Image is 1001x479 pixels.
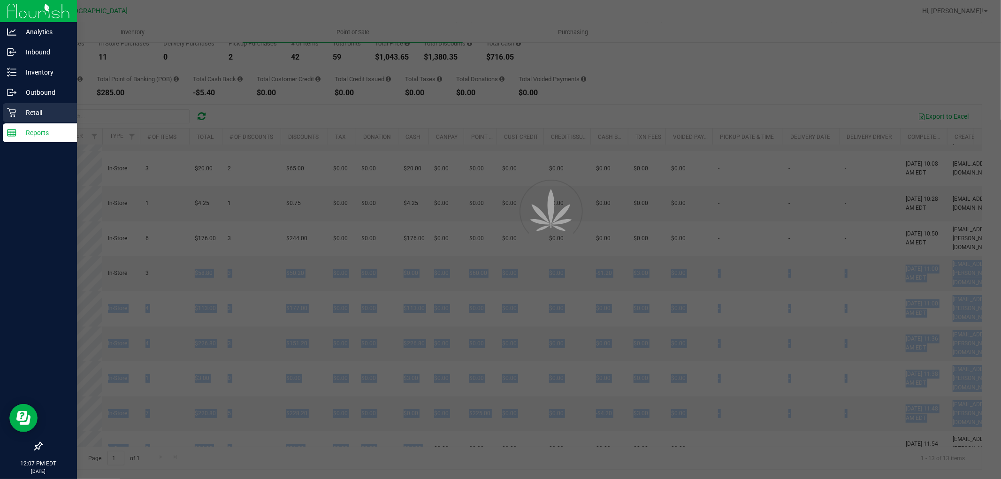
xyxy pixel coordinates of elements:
[7,128,16,137] inline-svg: Reports
[16,127,73,138] p: Reports
[7,47,16,57] inline-svg: Inbound
[7,68,16,77] inline-svg: Inventory
[7,27,16,37] inline-svg: Analytics
[16,67,73,78] p: Inventory
[16,107,73,118] p: Retail
[16,87,73,98] p: Outbound
[4,468,73,475] p: [DATE]
[7,88,16,97] inline-svg: Outbound
[9,404,38,432] iframe: Resource center
[7,108,16,117] inline-svg: Retail
[4,459,73,468] p: 12:07 PM EDT
[16,26,73,38] p: Analytics
[16,46,73,58] p: Inbound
